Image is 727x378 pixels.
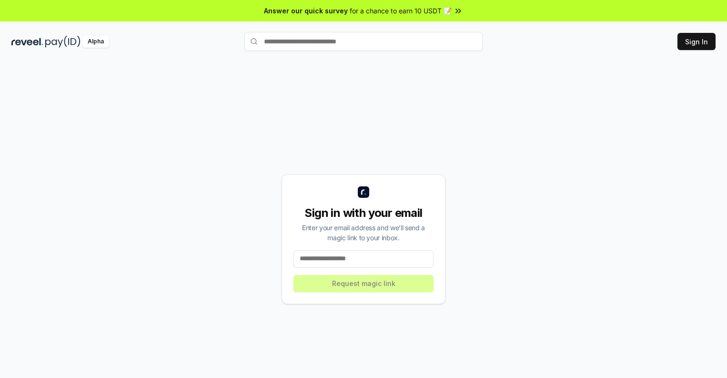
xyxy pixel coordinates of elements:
[293,205,434,221] div: Sign in with your email
[11,36,43,48] img: reveel_dark
[293,223,434,243] div: Enter your email address and we’ll send a magic link to your inbox.
[264,6,348,16] span: Answer our quick survey
[358,186,369,198] img: logo_small
[82,36,109,48] div: Alpha
[677,33,716,50] button: Sign In
[45,36,81,48] img: pay_id
[350,6,452,16] span: for a chance to earn 10 USDT 📝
